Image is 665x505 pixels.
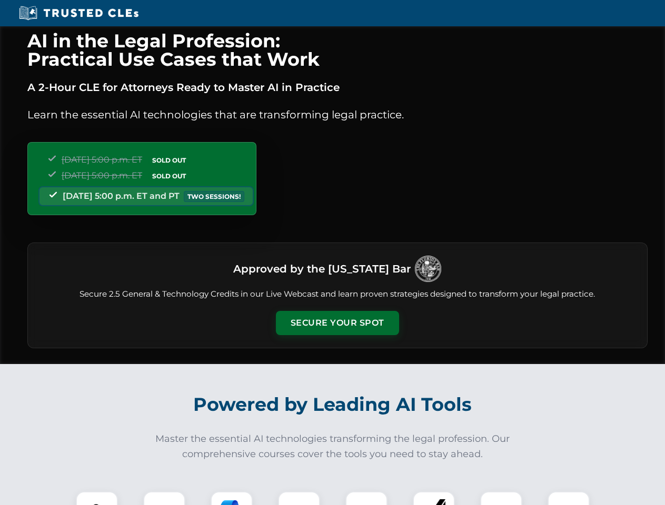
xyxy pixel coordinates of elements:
img: Trusted CLEs [16,5,142,21]
p: Secure 2.5 General & Technology Credits in our Live Webcast and learn proven strategies designed ... [41,288,634,300]
span: SOLD OUT [148,170,190,181]
span: [DATE] 5:00 p.m. ET [62,170,142,180]
img: Logo [415,256,441,282]
p: A 2-Hour CLE for Attorneys Ready to Master AI in Practice [27,79,648,96]
h3: Approved by the [US_STATE] Bar [233,259,411,278]
span: SOLD OUT [148,155,190,166]
span: [DATE] 5:00 p.m. ET [62,155,142,165]
p: Master the essential AI technologies transforming the legal profession. Our comprehensive courses... [148,431,517,462]
button: Secure Your Spot [276,311,399,335]
h1: AI in the Legal Profession: Practical Use Cases that Work [27,32,648,68]
p: Learn the essential AI technologies that are transforming legal practice. [27,106,648,123]
h2: Powered by Leading AI Tools [41,386,624,423]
